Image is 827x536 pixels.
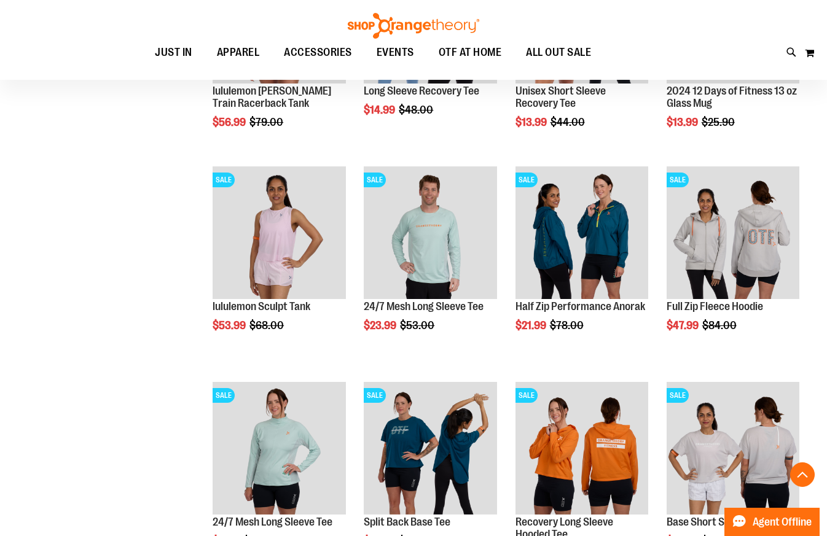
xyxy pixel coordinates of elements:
span: OTF AT HOME [439,39,502,66]
a: Split Back Base Tee [364,516,450,528]
span: APPAREL [217,39,260,66]
img: 24/7 Mesh Long Sleeve Tee [213,382,345,515]
span: $68.00 [249,319,286,332]
a: Main Image of 1457091SALE [667,166,799,301]
span: SALE [515,173,538,187]
span: $25.90 [702,116,737,128]
span: SALE [213,388,235,403]
div: product [206,160,351,363]
div: product [660,160,805,363]
img: Shop Orangetheory [346,13,481,39]
a: Half Zip Performance AnorakSALE [515,166,648,301]
button: Agent Offline [724,508,820,536]
span: $21.99 [515,319,548,332]
a: Main Image of 1457095SALE [364,166,496,301]
img: Main Image of 1457095 [364,166,496,299]
span: SALE [364,173,386,187]
span: $78.00 [550,319,586,332]
a: Long Sleeve Recovery Tee [364,85,479,97]
span: SALE [364,388,386,403]
a: Unisex Short Sleeve Recovery Tee [515,85,606,109]
span: $14.99 [364,104,397,116]
a: Main Image of 1538347SALE [213,166,345,301]
a: Half Zip Performance Anorak [515,300,645,313]
span: $53.99 [213,319,248,332]
img: Main Image of Base Short Sleeve Crop Tee [667,382,799,515]
span: $23.99 [364,319,398,332]
span: $48.00 [399,104,435,116]
span: $44.00 [551,116,587,128]
a: Split Back Base TeeSALE [364,382,496,516]
img: Main Image of Recovery Long Sleeve Hooded Tee [515,382,648,515]
span: JUST IN [155,39,192,66]
span: Agent Offline [753,516,812,528]
a: 24/7 Mesh Long Sleeve Tee [213,516,332,528]
span: SALE [515,388,538,403]
a: Main Image of Base Short Sleeve Crop TeeSALE [667,382,799,516]
a: Main Image of Recovery Long Sleeve Hooded TeeSALE [515,382,648,516]
div: product [509,160,654,363]
span: SALE [213,173,235,187]
a: 2024 12 Days of Fitness 13 oz Glass Mug [667,85,797,109]
img: Main Image of 1538347 [213,166,345,299]
img: Main Image of 1457091 [667,166,799,299]
span: $56.99 [213,116,248,128]
span: ACCESSORIES [284,39,352,66]
span: $79.00 [249,116,285,128]
a: lululemon Sculpt Tank [213,300,310,313]
span: ALL OUT SALE [526,39,591,66]
a: 24/7 Mesh Long Sleeve TeeSALE [213,382,345,516]
a: Base Short Sleeve Crop Tee [667,516,790,528]
div: product [358,160,503,363]
span: SALE [667,173,689,187]
img: Half Zip Performance Anorak [515,166,648,299]
span: $13.99 [515,116,549,128]
span: $53.00 [400,319,436,332]
span: EVENTS [377,39,414,66]
a: Full Zip Fleece Hoodie [667,300,763,313]
a: lululemon [PERSON_NAME] Train Racerback Tank [213,85,331,109]
a: 24/7 Mesh Long Sleeve Tee [364,300,484,313]
span: $47.99 [667,319,700,332]
span: $84.00 [702,319,739,332]
button: Back To Top [790,462,815,487]
img: Split Back Base Tee [364,382,496,515]
span: $13.99 [667,116,700,128]
span: SALE [667,388,689,403]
